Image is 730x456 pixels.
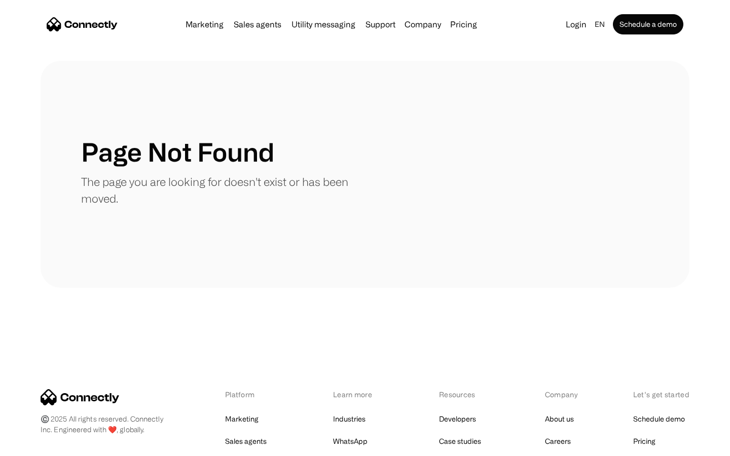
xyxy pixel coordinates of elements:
[20,438,61,452] ul: Language list
[446,20,481,28] a: Pricing
[562,17,591,31] a: Login
[361,20,399,28] a: Support
[81,137,274,167] h1: Page Not Found
[225,389,280,400] div: Platform
[633,434,655,448] a: Pricing
[333,412,366,426] a: Industries
[591,17,611,31] div: en
[230,20,285,28] a: Sales agents
[10,437,61,452] aside: Language selected: English
[439,434,481,448] a: Case studies
[545,389,580,400] div: Company
[401,17,444,31] div: Company
[181,20,228,28] a: Marketing
[333,389,386,400] div: Learn more
[595,17,605,31] div: en
[545,412,574,426] a: About us
[613,14,683,34] a: Schedule a demo
[225,412,259,426] a: Marketing
[405,17,441,31] div: Company
[439,412,476,426] a: Developers
[633,412,685,426] a: Schedule demo
[225,434,267,448] a: Sales agents
[47,17,118,32] a: home
[81,173,365,207] p: The page you are looking for doesn't exist or has been moved.
[287,20,359,28] a: Utility messaging
[545,434,571,448] a: Careers
[633,389,689,400] div: Let’s get started
[333,434,368,448] a: WhatsApp
[439,389,492,400] div: Resources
